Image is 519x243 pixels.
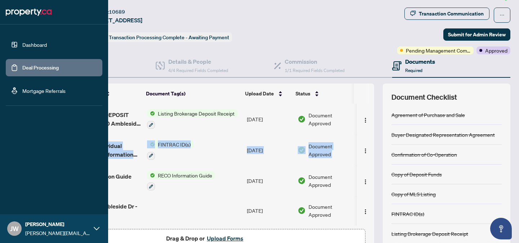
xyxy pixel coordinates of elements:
a: Mortgage Referrals [22,87,66,94]
button: Logo [360,205,371,216]
button: Transaction Communication [404,8,489,20]
span: Document Checklist [391,92,457,102]
span: 10689 [109,9,125,15]
img: Document Status [298,207,306,215]
button: Logo [360,175,371,186]
td: [DATE] [244,104,295,135]
div: Status: [89,32,232,42]
span: 1/1 Required Fields Completed [285,68,345,73]
span: Approved [485,46,507,54]
div: FINTRAC ID(s) [391,210,424,218]
div: Agreement of Purchase and Sale [391,111,465,119]
td: [DATE] [244,166,295,197]
th: Upload Date [242,84,293,104]
img: Logo [363,117,368,123]
img: Logo [363,179,368,185]
span: Listing Brokerage Deposit Receipt [155,109,238,117]
span: Submit for Admin Review [448,29,506,40]
span: Document Approved [309,111,354,127]
button: Status IconRECO Information Guide [147,171,215,191]
img: Document Status [298,115,306,123]
button: Logo [360,144,371,156]
div: Listing Brokerage Deposit Receipt [391,230,468,238]
th: Status [293,84,354,104]
button: Status IconFINTRAC ID(s) [147,140,194,160]
span: 4/4 Required Fields Completed [168,68,228,73]
button: Status IconListing Brokerage Deposit Receipt [147,109,238,129]
span: Document Approved [309,203,354,219]
img: logo [6,6,52,18]
a: Dashboard [22,41,47,48]
div: Confirmation of Co-Operation [391,150,457,158]
h4: Documents [405,57,435,66]
img: Status Icon [147,109,155,117]
div: Copy of MLS Listing [391,190,436,198]
button: Logo [360,113,371,125]
span: JW [10,224,19,234]
div: Transaction Communication [419,8,484,19]
span: FINTRAC ID(s) [155,140,194,148]
span: Transaction Processing Complete - Awaiting Payment [109,34,229,41]
h4: Commission [285,57,345,66]
h4: Details & People [168,57,228,66]
img: Logo [363,209,368,215]
span: Status [296,90,310,98]
button: Submit for Admin Review [443,28,510,41]
span: [PERSON_NAME][EMAIL_ADDRESS][DOMAIN_NAME] [25,229,90,237]
img: Status Icon [147,171,155,179]
span: Upload Date [245,90,274,98]
span: Document Approved [309,142,354,158]
button: Upload Forms [205,234,245,243]
a: Deal Processing [22,64,59,71]
span: RECO Information Guide [155,171,215,179]
img: Document Status [298,177,306,185]
span: Drag & Drop or [166,234,245,243]
span: ellipsis [500,13,505,18]
div: Copy of Deposit Funds [391,170,442,178]
button: Open asap [490,218,512,239]
th: Document Tag(s) [143,84,242,104]
div: Buyer Designated Representation Agreement [391,131,495,139]
img: Logo [363,148,368,154]
span: [PERSON_NAME] [25,220,90,228]
span: Required [405,68,422,73]
td: [DATE] [244,196,295,225]
img: Status Icon [147,140,155,148]
td: [DATE] [244,135,295,166]
img: Document Status [298,146,306,154]
span: Document Approved [309,173,354,189]
span: Pending Management Commission Approval [406,46,471,54]
span: [STREET_ADDRESS] [89,16,142,24]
